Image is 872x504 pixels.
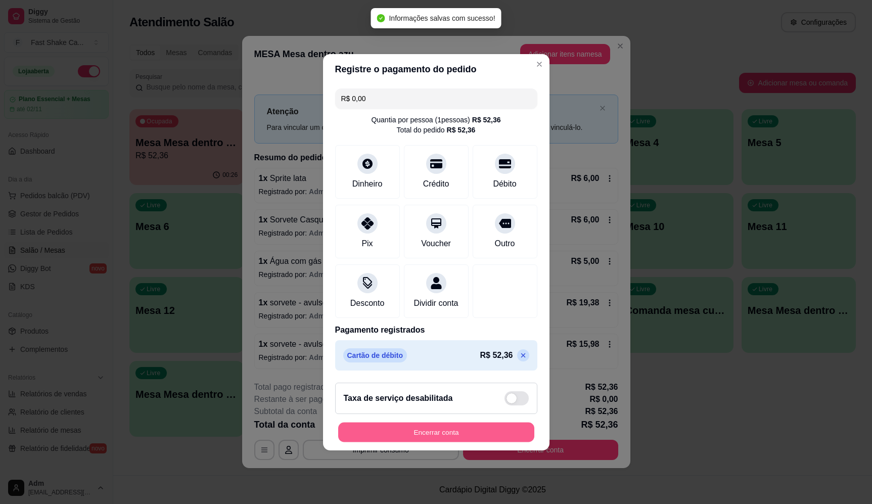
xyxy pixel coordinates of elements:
p: Cartão de débito [343,348,407,362]
div: Dinheiro [352,178,383,190]
p: R$ 52,36 [480,349,513,361]
div: R$ 52,36 [472,115,501,125]
div: Total do pedido [397,125,476,135]
div: Débito [493,178,516,190]
p: Pagamento registrados [335,324,537,336]
div: Outro [494,238,515,250]
div: Dividir conta [414,297,458,309]
span: check-circle [377,14,385,22]
input: Ex.: hambúrguer de cordeiro [341,88,531,109]
button: Close [531,56,547,72]
header: Registre o pagamento do pedido [323,54,549,84]
div: Pix [361,238,373,250]
div: Crédito [423,178,449,190]
span: Informações salvas com sucesso! [389,14,495,22]
div: R$ 52,36 [447,125,476,135]
div: Voucher [421,238,451,250]
div: Quantia por pessoa ( 1 pessoas) [371,115,500,125]
button: Encerrar conta [338,422,534,442]
div: Desconto [350,297,385,309]
h2: Taxa de serviço desabilitada [344,392,453,404]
